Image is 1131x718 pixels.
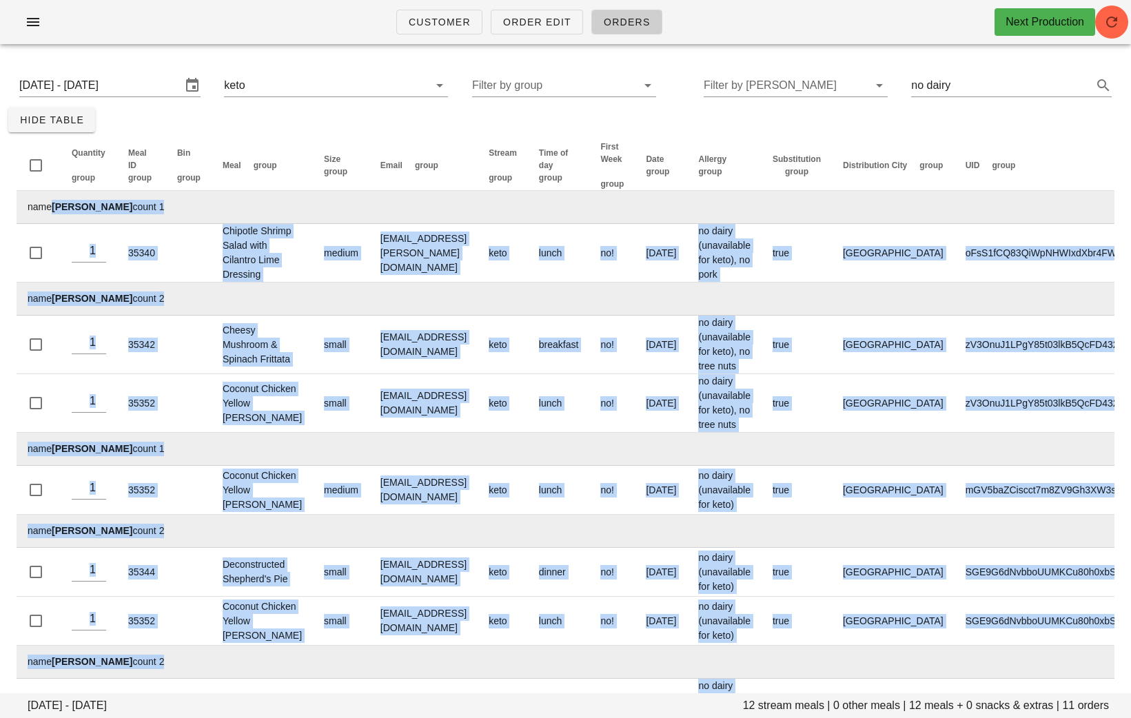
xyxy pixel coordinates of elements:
td: keto [478,316,528,374]
th: Quantity: Not sorted. Activate to sort ascending. [61,141,117,191]
td: keto [478,597,528,646]
strong: [PERSON_NAME] [52,443,132,454]
td: Deconstructed Shepherd's Pie [212,548,313,597]
td: lunch [528,466,590,515]
th: Meal ID: Not sorted. Activate to sort ascending. [117,141,166,191]
td: breakfast [528,316,590,374]
td: no dairy (unavailable for keto), no pork [687,224,762,283]
td: true [762,374,832,433]
th: Email: Not sorted. Activate to sort ascending. [369,141,478,191]
td: true [762,316,832,374]
td: lunch [528,224,590,283]
td: keto [478,374,528,433]
td: keto [478,466,528,515]
span: Size [324,154,340,164]
td: no dairy (unavailable for keto), no tree nuts [687,316,762,374]
div: Filter by group [472,74,656,96]
button: Hide Table [8,107,95,132]
td: [EMAIL_ADDRESS][DOMAIN_NAME] [369,466,478,515]
span: group [698,167,722,176]
span: Substitution [773,154,821,164]
td: Coconut Chicken Yellow [PERSON_NAME] [212,597,313,646]
th: Distribution City: Not sorted. Activate to sort ascending. [832,141,955,191]
td: [GEOGRAPHIC_DATA] [832,224,955,283]
span: Time of day [539,148,568,170]
td: [GEOGRAPHIC_DATA] [832,597,955,646]
td: true [762,224,832,283]
td: keto [478,224,528,283]
td: Chipotle Shrimp Salad with Cilantro Lime Dressing [212,224,313,283]
a: Order Edit [491,10,583,34]
td: [EMAIL_ADDRESS][DOMAIN_NAME] [369,374,478,433]
span: Meal ID [128,148,147,170]
td: no! [589,466,635,515]
span: group [128,173,152,183]
td: no! [589,224,635,283]
span: Email [380,161,403,170]
td: no dairy (unavailable for keto), no tree nuts [687,374,762,433]
td: Coconut Chicken Yellow [PERSON_NAME] [212,374,313,433]
span: Hide Table [19,114,84,125]
td: [GEOGRAPHIC_DATA] [832,374,955,433]
td: [DATE] [635,466,687,515]
td: lunch [528,374,590,433]
td: [EMAIL_ADDRESS][DOMAIN_NAME] [369,548,478,597]
td: 35352 [117,466,166,515]
span: Quantity [72,148,105,158]
span: First Week [600,142,622,164]
td: medium [313,224,369,283]
a: Customer [396,10,482,34]
span: UID [966,161,980,170]
td: small [313,548,369,597]
th: Size: Not sorted. Activate to sort ascending. [313,141,369,191]
td: 35352 [117,597,166,646]
td: [DATE] [635,224,687,283]
div: Filter by [PERSON_NAME] [704,74,888,96]
th: Stream: Not sorted. Activate to sort ascending. [478,141,528,191]
span: group [919,161,943,170]
td: 35352 [117,374,166,433]
td: no! [589,597,635,646]
div: keto [224,79,245,92]
span: group [72,173,95,183]
td: [EMAIL_ADDRESS][DOMAIN_NAME] [369,597,478,646]
span: group [324,167,347,176]
span: Distribution City [843,161,907,170]
span: Order Edit [502,17,571,28]
td: no! [589,374,635,433]
span: group [539,173,562,183]
td: true [762,597,832,646]
td: medium [313,466,369,515]
td: lunch [528,597,590,646]
td: keto [478,548,528,597]
td: no dairy (unavailable for keto) [687,597,762,646]
strong: [PERSON_NAME] [52,201,132,212]
span: group [254,161,277,170]
strong: [PERSON_NAME] [52,525,132,536]
span: Bin [177,148,190,158]
td: no dairy (unavailable for keto) [687,466,762,515]
td: [EMAIL_ADDRESS][DOMAIN_NAME] [369,316,478,374]
span: Customer [408,17,471,28]
td: [DATE] [635,316,687,374]
td: true [762,548,832,597]
td: small [313,374,369,433]
td: [GEOGRAPHIC_DATA] [832,548,955,597]
div: keto [224,74,448,96]
span: group [489,173,512,183]
span: group [785,167,808,176]
th: Date: Not sorted. Activate to sort ascending. [635,141,687,191]
td: true [762,466,832,515]
th: Bin: Not sorted. Activate to sort ascending. [166,141,212,191]
td: [EMAIL_ADDRESS][PERSON_NAME][DOMAIN_NAME] [369,224,478,283]
span: group [600,179,624,189]
td: no dairy (unavailable for keto) [687,548,762,597]
td: [DATE] [635,597,687,646]
span: Date [646,154,664,164]
span: group [646,167,669,176]
td: small [313,597,369,646]
span: group [415,161,438,170]
td: dinner [528,548,590,597]
strong: [PERSON_NAME] [52,293,132,304]
td: [GEOGRAPHIC_DATA] [832,316,955,374]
